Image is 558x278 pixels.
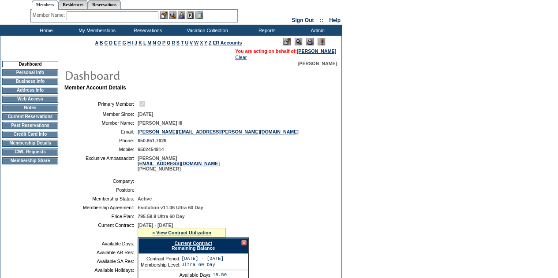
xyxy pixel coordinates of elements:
a: Current Contract [174,241,212,246]
a: I [132,40,133,45]
td: Contract Period: [141,256,180,261]
a: M [147,40,151,45]
a: T [181,40,184,45]
td: Membership Status: [68,196,134,201]
a: L [143,40,146,45]
a: B [100,40,103,45]
td: Available AR Res: [68,250,134,255]
a: S [176,40,180,45]
span: 650.851.7626 [138,138,166,143]
a: H [127,40,131,45]
td: Mobile: [68,147,134,152]
img: pgTtlDashboard.gif [64,66,240,84]
td: Web Access [2,96,58,103]
a: W [194,40,198,45]
img: Edit Mode [283,38,291,45]
img: Impersonate [178,11,185,19]
td: 18.50 [213,272,227,278]
td: Member Since: [68,111,134,117]
a: G [122,40,126,45]
td: Available Days: [141,272,212,278]
a: Y [204,40,207,45]
img: View [169,11,176,19]
td: Home [20,25,71,36]
td: Membership Details [2,140,58,147]
td: Membership Level: [141,262,180,267]
a: [PERSON_NAME][EMAIL_ADDRESS][PERSON_NAME][DOMAIN_NAME] [138,129,299,134]
span: 795-59.9 Ultra 60 Day [138,214,185,219]
a: » View Contract Utilization [152,230,211,235]
span: 6502454914 [138,147,164,152]
td: Primary Member: [68,100,134,108]
td: [DATE] - [DATE] [181,256,224,261]
a: Clear [235,55,247,60]
span: :: [320,17,323,23]
a: Z [209,40,212,45]
b: Member Account Details [64,85,126,91]
td: Dashboard [2,61,58,67]
div: Member Name: [33,11,67,19]
td: Current Reservations [2,113,58,120]
td: Email: [68,129,134,134]
td: Ultra 60 Day [181,262,224,267]
img: Log Concern/Member Elevation [318,38,325,45]
td: Address Info [2,87,58,94]
span: [DATE] - [DATE] [138,222,173,228]
td: Reports [240,25,291,36]
img: View Mode [295,38,302,45]
td: Phone: [68,138,134,143]
td: Exclusive Ambassador: [68,156,134,171]
td: Position: [68,187,134,193]
a: D [109,40,112,45]
td: Vacation Collection [172,25,240,36]
td: Notes [2,104,58,111]
div: Remaining Balance [138,238,248,253]
a: J [135,40,137,45]
a: Sign Out [292,17,314,23]
td: Past Reservations [2,122,58,129]
td: Admin [291,25,342,36]
a: [PERSON_NAME] [297,48,336,54]
td: Company: [68,178,134,184]
a: R [172,40,175,45]
td: Membership Share [2,157,58,164]
span: [PERSON_NAME] III [138,120,182,126]
td: Reservations [121,25,172,36]
a: N [153,40,156,45]
a: C [104,40,108,45]
a: A [95,40,98,45]
a: ER Accounts [213,40,242,45]
td: Available SA Res: [68,259,134,264]
a: [EMAIL_ADDRESS][DOMAIN_NAME] [138,161,220,166]
td: Membership Agreement: [68,205,134,210]
img: b_edit.gif [160,11,168,19]
a: O [157,40,161,45]
a: U [185,40,188,45]
td: Current Contract: [68,222,134,237]
td: CWL Requests [2,148,58,156]
span: You are acting on behalf of: [235,48,336,54]
span: [PERSON_NAME] [PHONE_NUMBER] [138,156,220,171]
span: Active [138,196,152,201]
a: Q [167,40,170,45]
a: E [114,40,117,45]
span: [PERSON_NAME] [298,61,337,66]
td: Personal Info [2,69,58,76]
td: Member Name: [68,120,134,126]
img: Reservations [187,11,194,19]
td: Business Info [2,78,58,85]
a: P [162,40,165,45]
span: Evolution v11.06 Ultra 60 Day [138,205,203,210]
a: F [118,40,121,45]
a: K [139,40,142,45]
a: Help [329,17,341,23]
a: V [190,40,193,45]
img: Impersonate [306,38,314,45]
td: Credit Card Info [2,131,58,138]
td: Price Plan: [68,214,134,219]
a: X [200,40,203,45]
span: [DATE] [138,111,153,117]
img: b_calculator.gif [195,11,203,19]
td: My Memberships [71,25,121,36]
td: Available Holidays: [68,267,134,273]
